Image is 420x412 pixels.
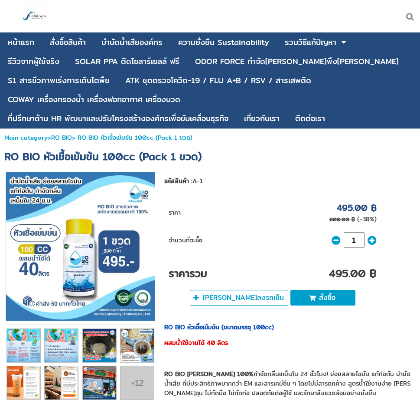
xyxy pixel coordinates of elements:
div: บําบัดน้ำเสียองค์กร [101,39,163,46]
span: [PERSON_NAME]ลงรถเข็น [203,293,284,303]
a: ที่ปรึกษาด้าน HR พัฒนาและปรับโครงสร้างองค์กรเพื่อขับเคลื่อนธุรกิจ [8,110,228,127]
span: RO BIO หัวเชื้อเข้มข้น 100cc (Pack 1 ขวด) [4,148,202,164]
div: รีวิวจากผู้ใช้จริง [8,58,59,65]
span: จำนวนที่จะซื้อ [169,235,202,245]
b: รหัสสินค้า : [164,176,192,186]
div: +12 [120,376,154,389]
div: รวมวิธีแก้ปัญหา [285,39,336,46]
div: SOLAR PPA ติดโซลาร์เซลล์ ฟรี [75,58,179,65]
td: ราคารวม [164,252,229,286]
td: 495.00 ฿ [229,252,381,286]
div: เกี่ยวกับเรา [244,115,280,122]
div: ที่ปรึกษาด้าน HR พัฒนาและปรับโครงสร้างองค์กรเพื่อขับเคลื่อนธุรกิจ [8,115,228,122]
div: S1 สารชีวภาพเร่งการเติบโตพืช [8,77,110,84]
div: ODOR FORCE กำจัด[PERSON_NAME]พึง[PERSON_NAME] [195,58,399,65]
td: ราคา [164,196,229,228]
a: COWAY เครื่องกรองน้ำ เครื่องฟอกอากาศ เครื่องนวด [8,91,180,108]
span: (-38%) [357,214,377,224]
a: ความยั่งยืน Sustainability [178,34,269,51]
img: 6a4edc1ad7514acd99833714a62efcd3 [45,329,78,362]
a: ODOR FORCE กำจัด[PERSON_NAME]พึง[PERSON_NAME] [195,53,399,70]
a: Main category [4,133,48,142]
img: 2b6db61a9ba74a42b8dbf92048f5075e [7,366,40,399]
a: บําบัดน้ำเสียองค์กร [101,34,163,51]
div: สั่งซื้อสินค้า [50,39,86,46]
button: [PERSON_NAME]ลงรถเข็น [190,290,288,306]
a: เกี่ยวกับเรา [244,110,280,127]
div: หน้าแรก [8,39,34,46]
img: 04742caed5984835b62cf73d83487cc9 [120,329,154,362]
a: รวมวิธีแก้ปัญหา [285,34,336,51]
div: ATK ชุดตรวจโควิด-19 / FLU A+B / RSV / สารเสพติด [125,77,311,84]
img: 21583681efba40a4a4113566120726d0 [83,366,116,399]
img: 505bc99c6fa94f7d97d01cf0173f82ee [7,329,40,362]
a: ATK ชุดตรวจโควิด-19 / FLU A+B / RSV / สารเสพติด [125,72,311,89]
strong: RO BIO [PERSON_NAME] 100% [164,369,254,379]
p: 800.00 ฿ [329,215,355,223]
strong: RO BIO หัวเชื้อเข้มข้น (ขนาดบรรจุ 100cc) [164,322,274,332]
img: 2316d719fba84cde8677ef693a70ad7b [45,366,78,399]
div: ความยั่งยืน Sustainability [178,39,269,46]
div: ติดต่อเรา [295,115,325,122]
a: RO BIO [51,133,72,142]
span: A-1 [192,176,203,186]
button: สั่งซื้อ [290,290,355,306]
a: SOLAR PPA ติดโซลาร์เซลล์ ฟรี [75,53,179,70]
span: สั่งซื้อ [319,293,335,303]
p: กำจัดกลิ่นเหม็นใน 24 ชั่วโมง! ย่อยสลายไขมัน แก้ท่อตัน บำบัดน้ำเสีย ที่มีประสิทธิภาพมากกว่า EM และ... [164,369,412,398]
a: รีวิวจากผู้ใช้จริง [8,53,59,70]
a: ติดต่อเรา [295,110,325,127]
div: COWAY เครื่องกรองน้ำ เครื่องฟอกอากาศ เครื่องนวด [8,96,180,103]
a: หน้าแรก [8,34,34,51]
img: 6ccca131a11944f79dd273d8e7329b40 [83,329,116,362]
strong: ผสมน้ำใช้งานได้ 40 ลิตร [164,338,228,348]
a: +12 [120,366,154,399]
a: สั่งซื้อสินค้า [50,34,86,51]
p: 495.00 ฿ [337,201,377,214]
img: 894a44eb973844d6a5027f5dd74cb7ea [6,172,155,321]
a: S1 สารชีวภาพเร่งการเติบโตพืช [8,72,110,89]
img: large-1644130236041.jpg [22,3,48,29]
